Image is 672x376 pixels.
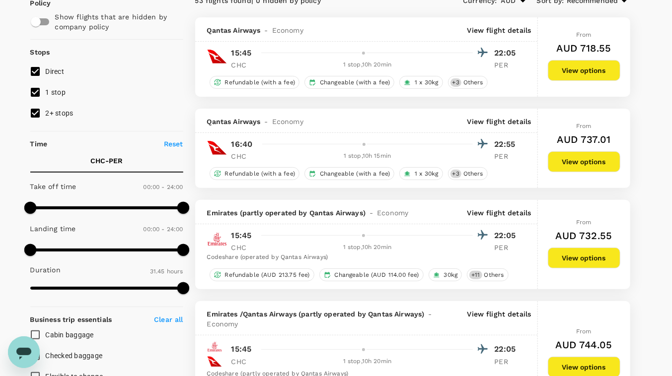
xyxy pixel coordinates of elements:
div: Refundable (AUD 213.75 fee) [210,268,314,281]
span: Direct [46,67,65,75]
button: View options [548,248,620,268]
div: Changeable (with a fee) [304,167,394,180]
div: 1 x 30kg [399,76,443,89]
h6: AUD 737.01 [557,131,611,147]
span: - [425,309,436,319]
span: Qantas Airways [207,117,261,126]
strong: Business trip essentials [30,315,112,323]
span: From [576,31,592,38]
div: Changeable (with a fee) [304,76,394,89]
iframe: Button to launch messaging window, conversation in progress [8,336,40,368]
span: - [261,25,272,35]
span: - [261,117,272,126]
span: Economy [207,319,238,329]
p: 22:05 [495,343,520,355]
span: Refundable (AUD 213.75 fee) [221,271,314,279]
span: 00:00 - 24:00 [144,184,183,190]
p: 16:40 [231,138,253,150]
span: Emirates (partly operated by Qantas Airways) [207,208,366,218]
span: + 3 [450,170,461,178]
p: View flight details [467,208,531,218]
span: Economy [272,25,303,35]
p: Clear all [154,314,183,324]
p: View flight details [467,309,531,329]
img: EK [207,339,222,354]
span: Refundable (with a fee) [221,78,299,87]
span: Others [459,170,487,178]
p: Time [30,139,48,149]
p: Reset [164,139,183,149]
div: Codeshare (operated by Qantas Airways) [207,252,520,262]
div: Refundable (with a fee) [210,76,299,89]
span: Others [459,78,487,87]
p: PER [495,60,520,70]
p: CHC [231,151,256,161]
button: View options [548,151,620,172]
div: Refundable (with a fee) [210,167,299,180]
p: Show flights that are hidden by company policy [55,12,176,32]
span: Others [480,271,508,279]
span: Changeable (AUD 114.00 fee) [331,271,423,279]
p: Duration [30,265,61,275]
span: Economy [377,208,408,218]
span: Cabin baggage [46,331,94,339]
span: 1 stop [46,88,66,96]
p: 22:55 [495,138,520,150]
span: 1 x 30kg [411,78,442,87]
p: Landing time [30,224,76,234]
span: Emirates / Qantas Airways (partly operated by Qantas Airways) [207,309,425,319]
p: View flight details [467,25,531,35]
p: 22:05 [495,47,520,59]
p: 15:45 [231,47,252,59]
span: 30kg [440,271,462,279]
div: +3Others [448,167,488,180]
span: + 3 [450,78,461,87]
span: From [576,219,592,226]
img: QF [207,47,227,66]
span: Economy [272,117,303,126]
img: QF [207,354,222,369]
span: Qantas Airways [207,25,261,35]
span: Changeable (with a fee) [316,78,394,87]
span: 31.45 hours [150,268,183,275]
p: 22:05 [495,230,520,242]
span: Refundable (with a fee) [221,170,299,178]
span: 00:00 - 24:00 [144,226,183,233]
p: 15:45 [231,230,252,242]
span: 2+ stops [46,109,74,117]
p: CHC [231,243,256,252]
p: CHC - PER [90,156,123,166]
p: Take off time [30,182,76,191]
div: +3Others [448,76,488,89]
div: 30kg [429,268,462,281]
h6: AUD 732.55 [556,228,612,244]
p: CHC [231,60,256,70]
strong: Stops [30,48,50,56]
p: CHC [231,357,256,367]
div: 1 stop , 10h 20min [262,357,473,367]
div: 1 stop , 10h 15min [262,151,473,161]
div: +11Others [467,268,508,281]
p: PER [495,243,520,252]
span: 1 x 30kg [411,170,442,178]
span: From [576,328,592,335]
span: + 11 [469,271,482,279]
p: 15:45 [231,343,252,355]
p: View flight details [467,117,531,126]
h6: AUD 744.05 [556,337,612,353]
img: EK [207,229,227,249]
span: Changeable (with a fee) [316,170,394,178]
div: Changeable (AUD 114.00 fee) [319,268,424,281]
span: Checked baggage [46,352,103,360]
span: - [366,208,377,218]
div: 1 stop , 10h 20min [262,60,473,70]
p: PER [495,151,520,161]
button: View options [548,60,620,81]
img: QF [207,138,227,158]
span: From [576,123,592,129]
div: 1 stop , 10h 20min [262,243,473,252]
p: PER [495,357,520,367]
div: 1 x 30kg [399,167,443,180]
h6: AUD 718.55 [557,40,611,56]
